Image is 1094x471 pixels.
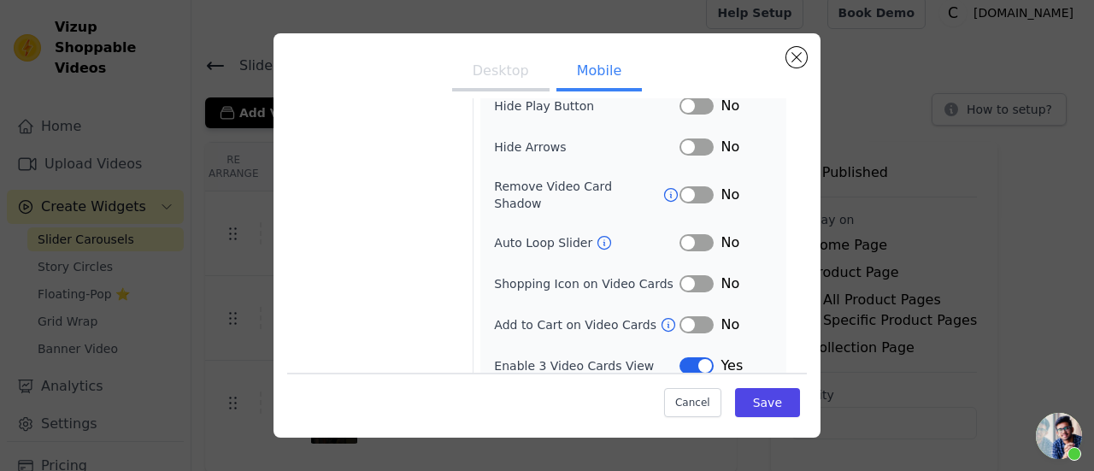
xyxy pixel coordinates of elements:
[721,233,739,253] span: No
[494,234,596,251] label: Auto Loop Slider
[735,388,800,417] button: Save
[494,357,679,374] label: Enable 3 Video Cards View
[494,275,673,292] label: Shopping Icon on Video Cards
[494,178,662,212] label: Remove Video Card Shadow
[494,97,679,115] label: Hide Play Button
[494,316,660,333] label: Add to Cart on Video Cards
[721,96,739,116] span: No
[786,47,807,68] button: Close modal
[721,356,743,376] span: Yes
[494,138,679,156] label: Hide Arrows
[721,274,739,294] span: No
[556,54,642,91] button: Mobile
[1036,413,1082,459] div: Open chat
[721,315,739,335] span: No
[664,388,721,417] button: Cancel
[721,185,739,205] span: No
[721,137,739,157] span: No
[452,54,550,91] button: Desktop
